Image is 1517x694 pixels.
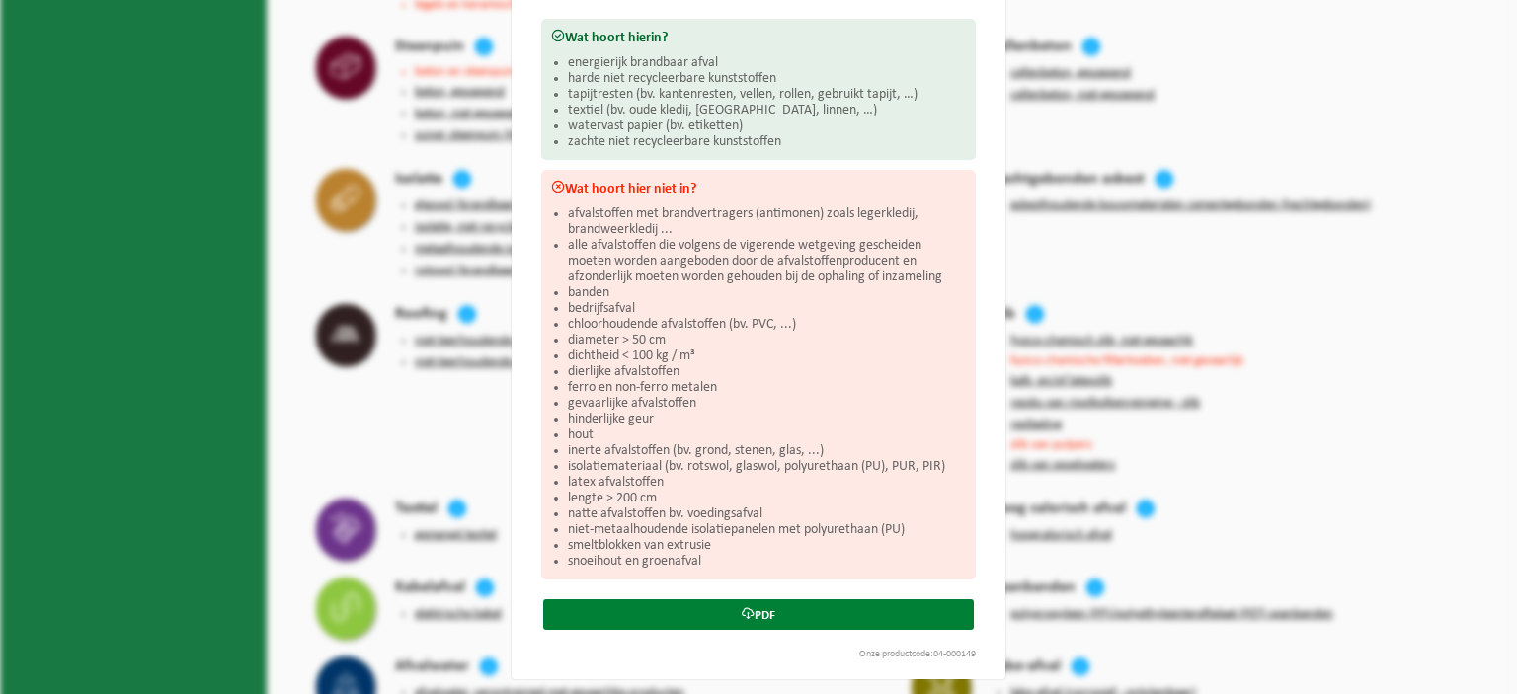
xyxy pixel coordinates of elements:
[551,29,966,45] h3: Wat hoort hierin?
[568,87,966,103] li: tapijtresten (bv. kantenresten, vellen, rollen, gebruikt tapijt, …)
[551,180,966,196] h3: Wat hoort hier niet in?
[568,238,966,285] li: alle afvalstoffen die volgens de vigerende wetgeving gescheiden moeten worden aangeboden door de ...
[568,285,966,301] li: banden
[568,380,966,396] li: ferro en non-ferro metalen
[568,317,966,333] li: chloorhoudende afvalstoffen (bv. PVC, ...)
[568,443,966,459] li: inerte afvalstoffen (bv. grond, stenen, glas, ...)
[568,396,966,412] li: gevaarlijke afvalstoffen
[568,333,966,348] li: diameter > 50 cm
[543,599,974,630] a: PDF
[568,364,966,380] li: dierlijke afvalstoffen
[568,348,966,364] li: dichtheid < 100 kg / m³
[568,55,966,71] li: energierijk brandbaar afval
[568,206,966,238] li: afvalstoffen met brandvertragers (antimonen) zoals legerkledij, brandweerkledij ...
[568,71,966,87] li: harde niet recycleerbare kunststoffen
[568,491,966,506] li: lengte > 200 cm
[568,118,966,134] li: watervast papier (bv. etiketten)
[531,650,986,659] div: Onze productcode:04-000149
[568,134,966,150] li: zachte niet recycleerbare kunststoffen
[568,538,966,554] li: smeltblokken van extrusie
[568,506,966,522] li: natte afvalstoffen bv. voedingsafval
[568,554,966,570] li: snoeihout en groenafval
[568,459,966,475] li: isolatiemateriaal (bv. rotswol, glaswol, polyurethaan (PU), PUR, PIR)
[568,412,966,427] li: hinderlijke geur
[568,475,966,491] li: latex afvalstoffen
[568,522,966,538] li: niet-metaalhoudende isolatiepanelen met polyurethaan (PU)
[568,103,966,118] li: textiel (bv. oude kledij, [GEOGRAPHIC_DATA], linnen, …)
[568,427,966,443] li: hout
[568,301,966,317] li: bedrijfsafval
